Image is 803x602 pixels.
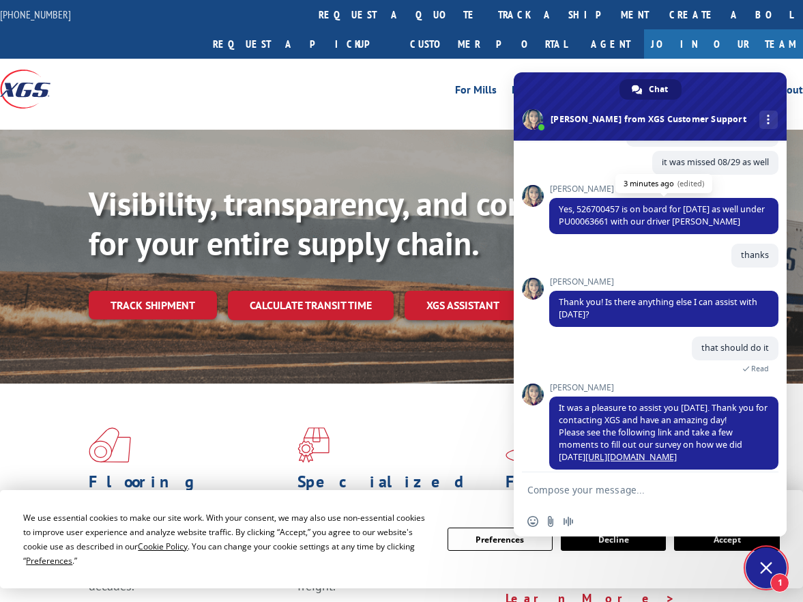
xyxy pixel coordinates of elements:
span: Yes, 526700457 is on board for [DATE] as well under PU00063661 with our driver [PERSON_NAME] [559,203,765,227]
a: Close chat [746,547,787,588]
img: xgs-icon-focused-on-flooring-red [297,427,330,463]
h1: Specialized Freight Experts [297,474,496,530]
span: [PERSON_NAME] [549,277,778,287]
span: 1 [770,573,789,592]
span: Preferences [26,555,72,567]
a: Customer Portal [400,29,577,59]
a: [URL][DOMAIN_NAME] [585,451,677,463]
textarea: Compose your message... [527,472,746,506]
a: About [774,85,803,100]
span: Thank you! Is there anything else I can assist with [DATE]? [559,296,757,320]
span: thanks [741,249,769,261]
img: xgs-icon-total-supply-chain-intelligence-red [89,427,131,463]
button: Preferences [448,528,553,551]
span: [PERSON_NAME] [549,184,778,194]
div: We use essential cookies to make our site work. With your consent, we may also use non-essential ... [23,511,430,568]
h1: Flagship Distribution Model [506,474,704,530]
a: For Retailers [512,85,572,100]
h1: Flooring Logistics Solutions [89,474,287,530]
img: xgs-icon-flagship-distribution-model-red [506,427,553,463]
span: [PERSON_NAME] [549,383,778,392]
a: Calculate transit time [228,291,394,320]
span: Send a file [545,516,556,527]
span: Read [751,364,769,373]
span: Cookie Policy [138,541,188,552]
a: Track shipment [89,291,217,319]
span: Audio message [563,516,574,527]
span: Chat [649,79,668,100]
button: Accept [674,528,779,551]
a: Agent [577,29,644,59]
button: Decline [561,528,666,551]
a: XGS ASSISTANT [405,291,521,320]
span: It was a pleasure to assist you [DATE]. Thank you for contacting XGS and have an amazing day! Ple... [559,402,768,463]
a: Chat [619,79,682,100]
span: Insert an emoji [527,516,538,527]
b: Visibility, transparency, and control for your entire supply chain. [89,182,576,264]
a: Join Our Team [644,29,803,59]
span: that should do it [701,342,769,354]
a: For Mills [455,85,497,100]
a: Request a pickup [203,29,400,59]
span: it was missed 08/29 as well [662,156,769,168]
